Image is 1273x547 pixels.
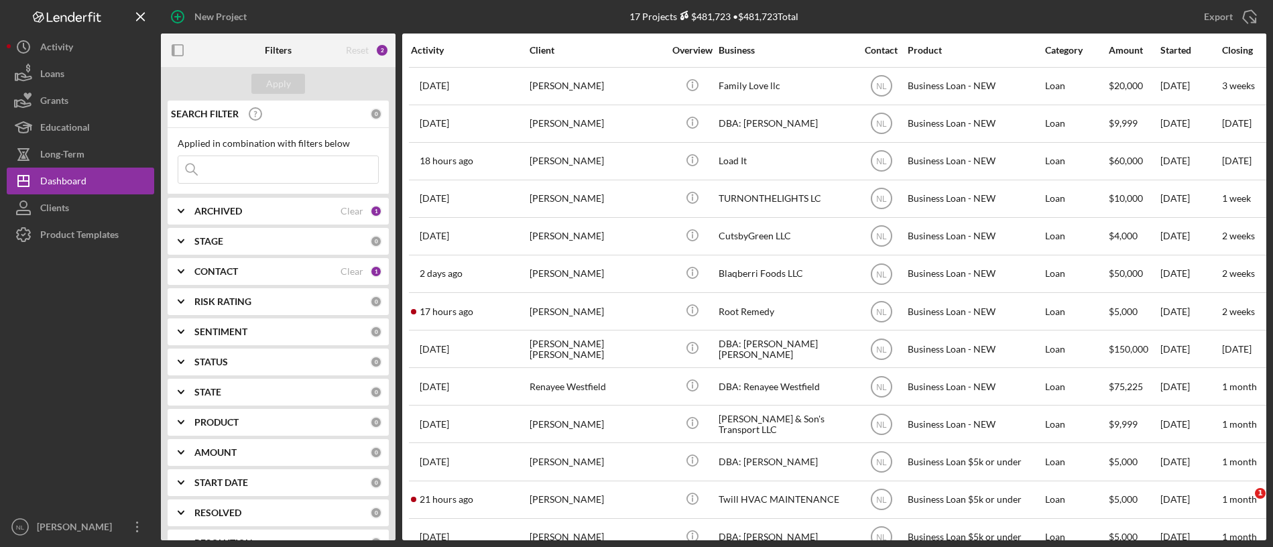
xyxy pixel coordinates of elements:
[420,494,473,505] time: 2025-10-08 23:40
[1222,267,1255,279] time: 2 weeks
[194,206,242,217] b: ARCHIVED
[7,114,154,141] button: Educational
[7,168,154,194] button: Dashboard
[420,344,449,355] time: 2025-03-27 04:27
[1109,418,1138,430] span: $9,999
[908,331,1042,367] div: Business Loan - NEW
[908,256,1042,292] div: Business Loan - NEW
[876,345,887,354] text: NL
[1045,369,1107,404] div: Loan
[908,45,1042,56] div: Product
[7,141,154,168] button: Long-Term
[530,106,664,141] div: [PERSON_NAME]
[194,326,247,337] b: SENTIMENT
[876,420,887,429] text: NL
[40,114,90,144] div: Educational
[908,406,1042,442] div: Business Loan - NEW
[719,68,853,104] div: Family Love llc
[370,326,382,338] div: 0
[1160,369,1221,404] div: [DATE]
[1160,406,1221,442] div: [DATE]
[375,44,389,57] div: 2
[876,157,887,166] text: NL
[251,74,305,94] button: Apply
[194,266,238,277] b: CONTACT
[40,60,64,90] div: Loans
[908,444,1042,479] div: Business Loan $5k or under
[1045,181,1107,217] div: Loan
[370,416,382,428] div: 0
[370,507,382,519] div: 0
[1045,219,1107,254] div: Loan
[876,495,887,505] text: NL
[40,141,84,171] div: Long-Term
[7,87,154,114] a: Grants
[530,181,664,217] div: [PERSON_NAME]
[1160,143,1221,179] div: [DATE]
[194,236,223,247] b: STAGE
[7,34,154,60] button: Activity
[1045,256,1107,292] div: Loan
[1191,3,1266,30] button: Export
[1109,230,1138,241] span: $4,000
[420,457,449,467] time: 2025-10-01 02:36
[677,11,731,22] div: $481,723
[1222,531,1257,542] time: 1 month
[1045,482,1107,518] div: Loan
[1222,381,1257,392] time: 1 month
[178,138,379,149] div: Applied in combination with filters below
[7,60,154,87] a: Loans
[1109,531,1138,542] span: $5,000
[876,307,887,316] text: NL
[1255,488,1266,499] span: 1
[420,156,473,166] time: 2025-10-09 02:43
[420,381,449,392] time: 2025-10-08 15:23
[420,306,473,317] time: 2025-10-09 03:24
[7,513,154,540] button: NL[PERSON_NAME]
[40,194,69,225] div: Clients
[420,118,449,129] time: 2025-04-09 17:21
[719,181,853,217] div: TURNONTHELIGHTS LC
[719,256,853,292] div: Blaqberri Foods LLC
[370,235,382,247] div: 0
[1045,444,1107,479] div: Loan
[1109,456,1138,467] span: $5,000
[876,382,887,391] text: NL
[1222,80,1255,91] time: 3 weeks
[1160,482,1221,518] div: [DATE]
[1160,68,1221,104] div: [DATE]
[370,108,382,120] div: 0
[1222,117,1252,129] time: [DATE]
[1045,294,1107,329] div: Loan
[530,219,664,254] div: [PERSON_NAME]
[530,331,664,367] div: [PERSON_NAME] [PERSON_NAME]
[370,386,382,398] div: 0
[719,406,853,442] div: [PERSON_NAME] & Son's Transport LLC
[876,119,887,129] text: NL
[876,82,887,91] text: NL
[7,194,154,221] button: Clients
[1045,143,1107,179] div: Loan
[346,45,369,56] div: Reset
[1045,106,1107,141] div: Loan
[16,524,25,531] text: NL
[876,458,887,467] text: NL
[908,181,1042,217] div: Business Loan - NEW
[530,256,664,292] div: [PERSON_NAME]
[370,265,382,278] div: 1
[719,482,853,518] div: Twill HVAC MAINTENANCE
[1160,256,1221,292] div: [DATE]
[1109,45,1159,56] div: Amount
[194,477,248,488] b: START DATE
[370,446,382,459] div: 0
[34,513,121,544] div: [PERSON_NAME]
[719,45,853,56] div: Business
[341,206,363,217] div: Clear
[1045,406,1107,442] div: Loan
[530,444,664,479] div: [PERSON_NAME]
[1045,45,1107,56] div: Category
[7,221,154,248] button: Product Templates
